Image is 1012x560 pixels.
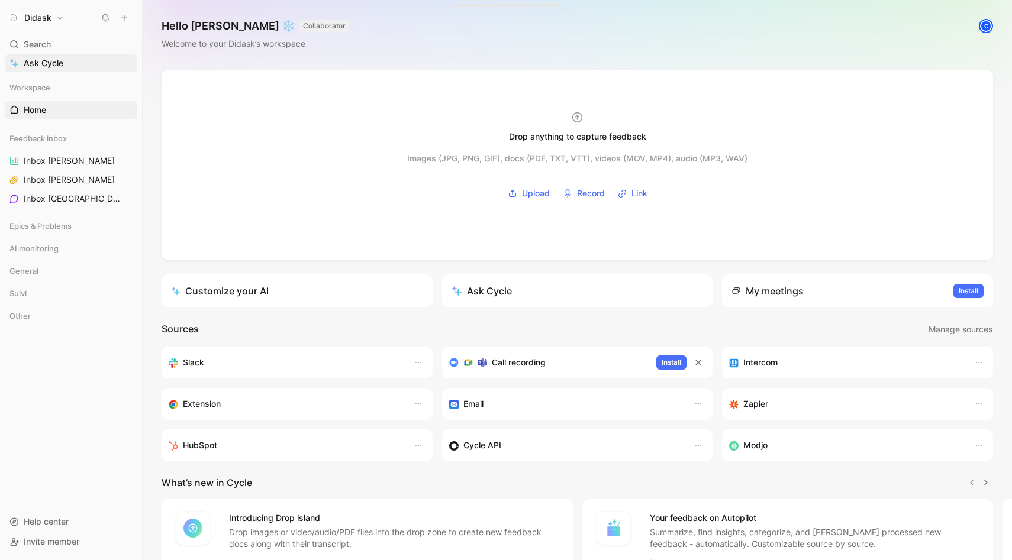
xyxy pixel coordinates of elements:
[522,186,550,200] span: Upload
[5,239,137,257] div: AI monitoring
[729,355,962,370] div: Sync your customers, send feedback and get updates in Intercom
[229,511,559,525] h4: Introducing Drop island
[5,130,137,208] div: Feedback inboxInbox [PERSON_NAME]Inbox [PERSON_NAME]Inbox [GEOGRAPHIC_DATA]
[5,262,137,280] div: General
[183,397,221,411] h3: Extension
[577,186,605,200] span: Record
[171,284,269,298] div: Customize your AI
[650,526,979,550] p: Summarize, find insights, categorize, and [PERSON_NAME] processed new feedback - automatically. C...
[504,184,554,202] button: Upload
[650,511,979,525] h4: Your feedback on Autopilot
[162,19,349,33] h1: Hello [PERSON_NAME] ❄️
[5,54,137,72] a: Ask Cycle
[183,355,204,370] h3: Slack
[407,151,747,166] div: Images (JPG, PNG, GIF), docs (PDF, TXT, VTT), videos (MOV, MP4), audio (MP3, WAV)
[5,217,137,238] div: Epics & Problems
[24,174,115,186] span: Inbox [PERSON_NAME]
[449,355,647,370] div: Record & transcribe meetings from Zoom, Meet & Teams.
[449,397,682,411] div: Forward emails to your feedback inbox
[5,533,137,551] div: Invite member
[5,217,137,235] div: Epics & Problems
[5,152,137,170] a: Inbox [PERSON_NAME]
[24,56,63,70] span: Ask Cycle
[24,12,51,23] h1: Didask
[5,190,137,208] a: Inbox [GEOGRAPHIC_DATA]
[24,155,115,167] span: Inbox [PERSON_NAME]
[743,397,768,411] h3: Zapier
[5,35,137,53] div: Search
[183,438,217,452] h3: HubSpot
[9,265,38,277] span: General
[452,284,512,298] div: Ask Cycle
[449,438,682,452] div: Sync customers & send feedback from custom sources. Get inspired by our favorite use case
[5,284,137,306] div: Suivi
[5,307,137,325] div: Other
[24,516,69,526] span: Help center
[24,104,46,116] span: Home
[929,322,992,336] span: Manage sources
[729,397,962,411] div: Capture feedback from thousands of sources with Zapier (survey results, recordings, sheets, etc).
[9,82,50,93] span: Workspace
[24,193,122,205] span: Inbox [GEOGRAPHIC_DATA]
[731,284,804,298] div: My meetings
[953,284,984,298] button: Install
[5,284,137,302] div: Suivi
[24,37,51,51] span: Search
[162,475,252,490] h2: What’s new in Cycle
[9,132,67,144] span: Feedback inbox
[509,130,646,144] div: Drop anything to capture feedback
[9,310,31,322] span: Other
[162,274,433,307] a: Customize your AI
[743,355,778,370] h3: Intercom
[743,438,768,452] h3: Modjo
[5,262,137,283] div: General
[5,171,137,189] a: Inbox [PERSON_NAME]
[5,513,137,530] div: Help center
[169,397,402,411] div: Capture feedback from anywhere on the web
[169,355,402,370] div: Sync your customers, send feedback and get updates in Slack
[463,438,501,452] h3: Cycle API
[442,274,713,307] button: Ask Cycle
[5,79,137,96] div: Workspace
[959,285,978,297] span: Install
[9,287,27,299] span: Suivi
[5,307,137,328] div: Other
[5,239,137,261] div: AI monitoring
[631,186,647,200] span: Link
[9,220,72,232] span: Epics & Problems
[656,355,687,370] button: Install
[5,130,137,147] div: Feedback inbox
[559,184,609,202] button: Record
[162,37,349,51] div: Welcome to your Didask’s workspace
[5,101,137,119] a: Home
[24,536,79,546] span: Invite member
[8,12,20,24] img: Didask
[492,355,546,370] h3: Call recording
[299,20,349,32] button: COLLABORATOR
[662,357,681,368] span: Install
[980,20,992,32] div: C
[928,322,993,337] button: Manage sources
[5,9,67,26] button: DidaskDidask
[229,526,559,550] p: Drop images or video/audio/PDF files into the drop zone to create new feedback docs along with th...
[614,184,652,202] button: Link
[463,397,484,411] h3: Email
[162,322,199,337] h2: Sources
[9,242,59,254] span: AI monitoring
